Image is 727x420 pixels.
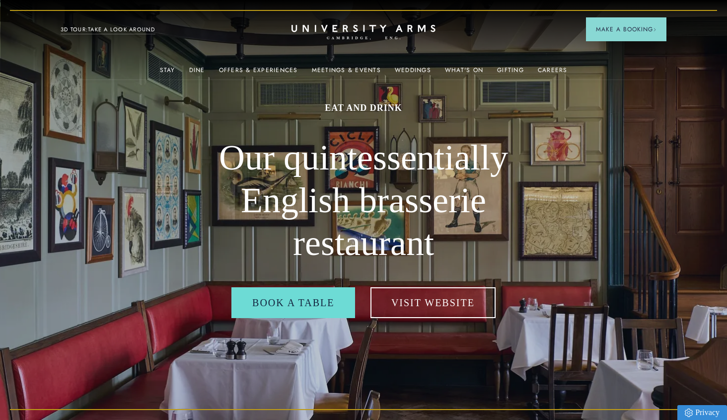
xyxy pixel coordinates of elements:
[497,67,524,80] a: Gifting
[677,405,727,420] a: Privacy
[231,287,355,318] a: Book a table
[395,67,431,80] a: Weddings
[596,25,656,34] span: Make a Booking
[61,25,155,34] a: 3D TOUR:TAKE A LOOK AROUND
[445,67,483,80] a: What's On
[219,67,298,80] a: Offers & Experiences
[182,137,545,264] h2: Our quintessentially English brasserie restaurant
[182,102,545,114] h1: Eat and drink
[291,25,436,40] a: Home
[538,67,568,80] a: Careers
[586,17,666,41] button: Make a BookingArrow icon
[685,409,693,417] img: Privacy
[653,28,656,31] img: Arrow icon
[160,67,175,80] a: Stay
[189,67,205,80] a: Dine
[312,67,381,80] a: Meetings & Events
[370,287,496,318] a: Visit Website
